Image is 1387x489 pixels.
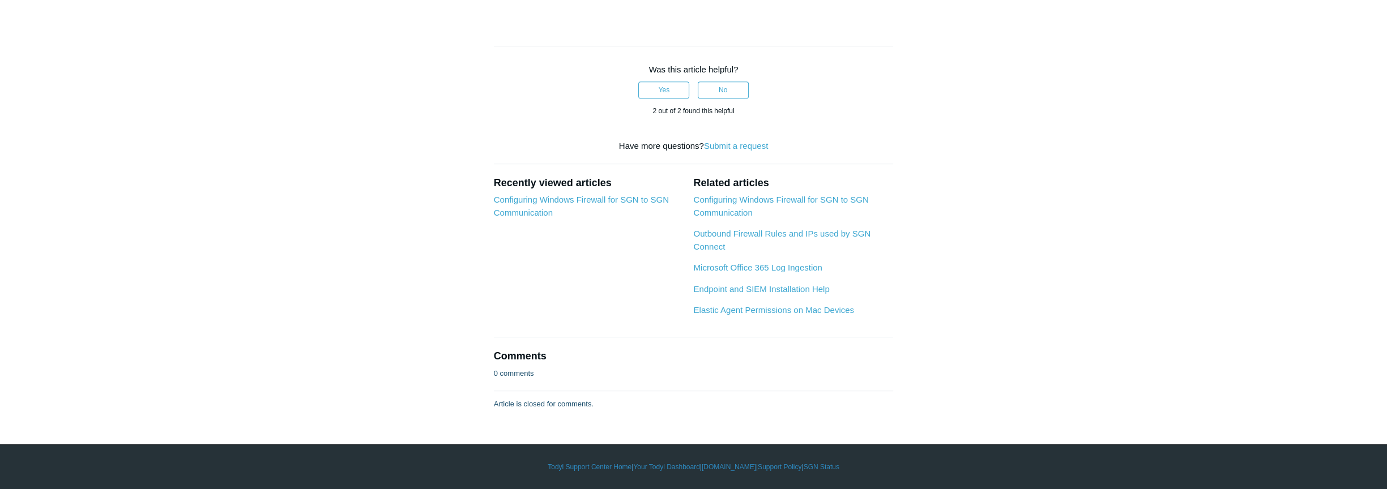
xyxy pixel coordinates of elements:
a: Endpoint and SIEM Installation Help [693,284,829,294]
a: Configuring Windows Firewall for SGN to SGN Communication [693,195,868,217]
a: Support Policy [758,462,801,472]
button: This article was not helpful [698,81,749,98]
div: | | | | [365,462,1022,472]
a: Submit a request [704,141,768,151]
a: [DOMAIN_NAME] [702,462,756,472]
a: SGN Status [804,462,839,472]
h2: Related articles [693,175,893,191]
p: 0 comments [494,368,534,379]
div: Have more questions? [494,140,894,153]
h2: Comments [494,349,894,364]
button: This article was helpful [638,81,689,98]
a: Todyl Support Center Home [548,462,631,472]
a: Outbound Firewall Rules and IPs used by SGN Connect [693,229,870,251]
a: Your Todyl Dashboard [633,462,699,472]
a: Elastic Agent Permissions on Mac Devices [693,305,853,315]
h2: Recently viewed articles [494,175,682,191]
p: Article is closed for comments. [494,398,594,410]
span: Was this article helpful? [649,65,739,74]
span: 2 out of 2 found this helpful [652,107,734,115]
a: Microsoft Office 365 Log Ingestion [693,263,822,272]
a: Configuring Windows Firewall for SGN to SGN Communication [494,195,669,217]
